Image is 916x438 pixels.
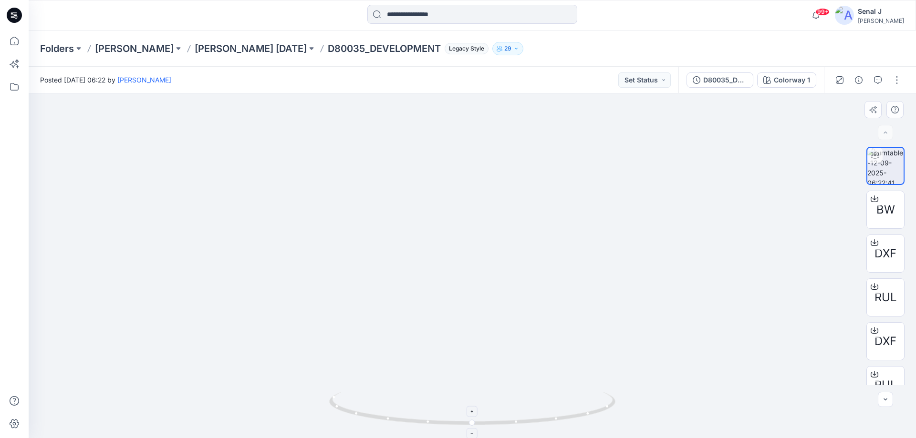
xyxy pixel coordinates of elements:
[757,72,816,88] button: Colorway 1
[283,77,661,438] img: eyJhbGciOiJIUzI1NiIsImtpZCI6IjAiLCJzbHQiOiJzZXMiLCJ0eXAiOiJKV1QifQ.eyJkYXRhIjp7InR5cGUiOiJzdG9yYW...
[874,333,896,350] span: DXF
[874,377,897,394] span: RUL
[876,201,895,218] span: BW
[504,43,511,54] p: 29
[687,72,753,88] button: D80035_DEVELOPMENT
[851,72,866,88] button: Details
[117,76,171,84] a: [PERSON_NAME]
[195,42,307,55] a: [PERSON_NAME] [DATE]
[441,42,489,55] button: Legacy Style
[492,42,523,55] button: 29
[874,289,897,306] span: RUL
[445,43,489,54] span: Legacy Style
[867,148,904,184] img: turntable-12-09-2025-06:22:41
[874,245,896,262] span: DXF
[858,17,904,24] div: [PERSON_NAME]
[40,75,171,85] span: Posted [DATE] 06:22 by
[40,42,74,55] a: Folders
[815,8,830,16] span: 99+
[95,42,174,55] a: [PERSON_NAME]
[328,42,441,55] p: D80035_DEVELOPMENT
[835,6,854,25] img: avatar
[774,75,810,85] div: Colorway 1
[703,75,747,85] div: D80035_DEVELOPMENT
[858,6,904,17] div: Senal J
